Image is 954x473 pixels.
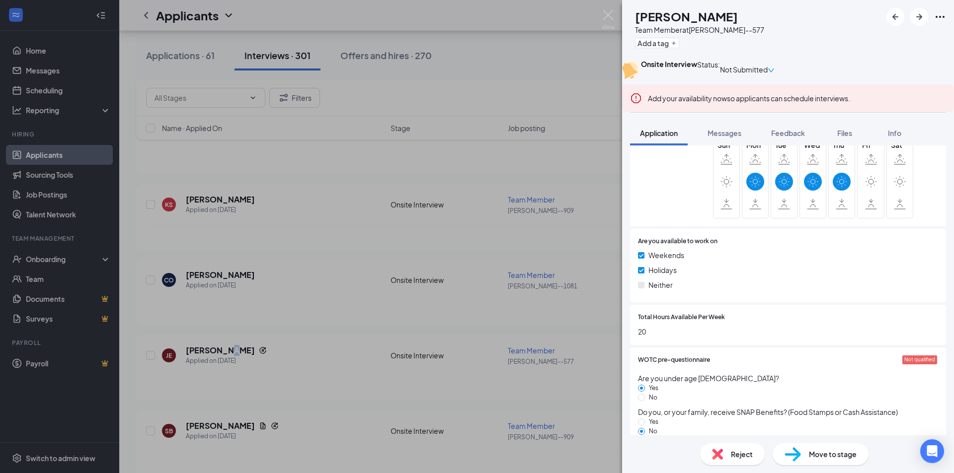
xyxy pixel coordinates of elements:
button: Add your availability now [648,93,727,103]
span: Total Hours Available Per Week [638,313,725,322]
span: Weekends [648,250,684,261]
span: Are you under age [DEMOGRAPHIC_DATA]? [638,373,938,384]
span: 20 [638,326,938,337]
span: Messages [708,129,741,137]
svg: Ellipses [934,11,946,23]
span: No [645,427,661,435]
span: Holidays [648,265,677,275]
span: Yes [645,384,662,392]
h1: [PERSON_NAME] [635,8,738,25]
span: Files [837,129,852,137]
span: Reject [731,449,753,460]
span: down [768,67,775,74]
svg: Plus [671,40,677,46]
div: Status : [697,59,720,79]
button: ArrowLeftNew [886,8,904,26]
span: Neither [648,279,673,290]
b: Onsite Interview [641,60,697,68]
svg: ArrowLeftNew [889,11,901,23]
span: Info [888,129,901,137]
span: Are you available to work on [638,237,717,246]
span: Not Submitted [720,64,768,75]
svg: Error [630,92,642,104]
svg: ArrowRight [913,11,925,23]
span: Application [640,129,678,137]
span: Move to stage [809,449,857,460]
span: No [645,394,661,401]
span: WOTC pre-questionnaire [638,355,710,365]
button: ArrowRight [910,8,928,26]
button: PlusAdd a tag [635,38,679,48]
span: so applicants can schedule interviews. [648,94,850,103]
span: Feedback [771,129,805,137]
div: Open Intercom Messenger [920,439,944,463]
span: Do you, or your family, receive SNAP Benefits? (Food Stamps or Cash Assistance) [638,406,938,417]
span: Yes [645,418,662,425]
div: Team Member at [PERSON_NAME]--577 [635,25,764,35]
span: Not qualified [904,356,935,364]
